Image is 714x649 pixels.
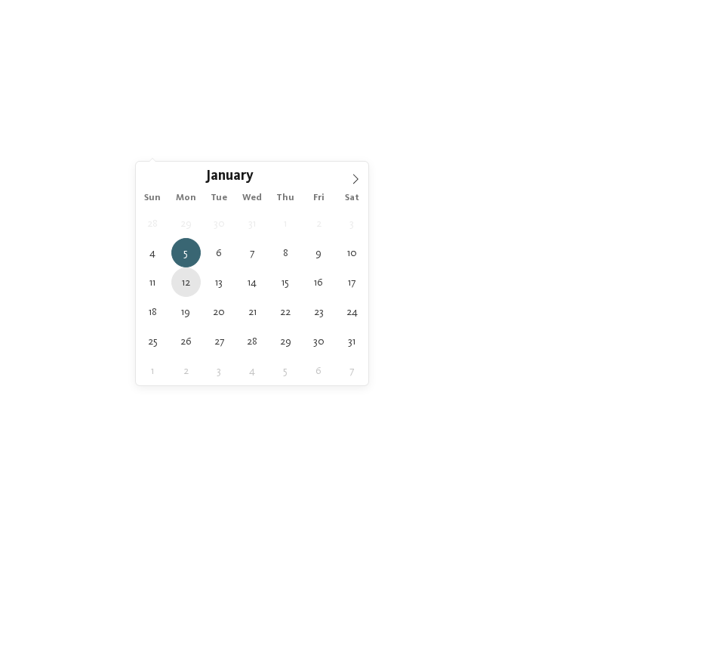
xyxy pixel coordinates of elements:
span: January 22, 2026 [271,297,300,326]
span: € [380,509,390,527]
span: January 3, 2026 [337,209,367,238]
span: January [206,170,254,184]
span: ALL ABOUT BABY [170,571,233,579]
span: January 14, 2026 [238,267,267,297]
span: Fri [302,193,335,203]
span: January 1, 2026 [271,209,300,238]
span: January 4, 2026 [138,238,168,267]
span: February 1, 2026 [138,356,168,385]
a: quality promise [497,17,574,29]
span: A stay in your favourite hotels [270,116,445,130]
span: January 31, 2026 [337,326,367,356]
span: December 30, 2025 [205,209,234,238]
span: [DATE] [54,170,112,181]
span: January 15, 2026 [271,267,300,297]
span: Meran & Environs – Schenna [380,434,518,444]
span: February 6, 2026 [304,356,334,385]
span: January 24, 2026 [337,297,367,326]
span: Family Experiences [45,544,158,559]
span: January 21, 2026 [238,297,267,326]
span: January 7, 2026 [238,238,267,267]
span: Menu [676,28,700,41]
span: December 31, 2025 [238,209,267,238]
span: February 7, 2026 [337,356,367,385]
span: February 5, 2026 [271,356,300,385]
span: January 19, 2026 [171,297,201,326]
span: Family Experiences [380,544,492,559]
span: Dolomites – Corvara – [PERSON_NAME] [45,434,228,444]
a: Looking for family hotels? Find the best ones here! Dolomites – Corvara – [PERSON_NAME] Movi Fami... [30,238,349,629]
span: / [668,216,672,231]
span: Thu [269,193,302,203]
span: Sat [335,193,368,203]
span: € [45,509,56,527]
span: € [408,509,419,527]
span: January 17, 2026 [337,267,367,297]
span: January 30, 2026 [304,326,334,356]
span: € [60,509,70,527]
span: January 16, 2026 [304,267,334,297]
span: January 29, 2026 [271,326,300,356]
a: Familienhotels [GEOGRAPHIC_DATA] [51,17,240,29]
span: January 20, 2026 [205,297,234,326]
span: Mon [169,193,202,203]
span: Sun [136,193,169,203]
span: WINTER ACTION [577,571,636,579]
span: 27 [672,216,684,231]
span: January 12, 2026 [171,267,201,297]
span: JUST KIDS AND FAMILY [57,571,136,579]
span: CHILDREN’S FARM [391,571,457,579]
span: January 28, 2026 [238,326,267,356]
span: December 28, 2025 [138,209,168,238]
h4: Movi Family Apart-Hotel [45,458,334,477]
span: January 10, 2026 [337,238,367,267]
span: January 8, 2026 [271,238,300,267]
a: Looking for family hotels? Find the best ones here! Meran & Environs – Schenna Family Hotel Guten... [365,238,684,629]
span: January 13, 2026 [205,267,234,297]
span: January 2, 2026 [304,209,334,238]
span: € [423,509,433,527]
span: January 5, 2026 [171,238,201,267]
span: February 3, 2026 [205,356,234,385]
span: January 23, 2026 [304,297,334,326]
span: € [88,509,99,527]
span: [PERSON_NAME] and his team [45,479,242,496]
span: filter [617,170,645,181]
h4: Family Hotel Gutenberg **** [380,458,669,477]
span: Tue [202,193,235,203]
span: January 27, 2026 [205,326,234,356]
span: SMALL & COSY [491,571,543,579]
a: holiday in [GEOGRAPHIC_DATA] with children [341,34,573,46]
img: Familienhotels Südtirol [639,15,714,53]
span: Wed [235,193,269,203]
input: Year [254,168,303,184]
span: 27 [657,216,668,231]
span: OUTDOOR ADVENTURE [57,595,143,603]
span: January 18, 2026 [138,297,168,326]
span: WINTER ACTION [177,595,235,603]
span: January 11, 2026 [138,267,168,297]
span: € [394,509,405,527]
span: January 9, 2026 [304,238,334,267]
span: € [74,509,85,527]
span: Send your non-binding enquiry! [230,93,485,114]
span: January 6, 2026 [205,238,234,267]
span: December 29, 2025 [171,209,201,238]
span: February 2, 2026 [171,356,201,385]
span: February 4, 2026 [238,356,267,385]
span: My wishes [358,170,417,181]
span: January 25, 2026 [138,326,168,356]
span: The Ainhauser Family [380,479,516,496]
span: Family Experiences [459,170,528,181]
p: The are as colourful as life itself, but all follow the same . Find the family hotel of your drea... [30,14,684,48]
span: January 26, 2026 [171,326,201,356]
